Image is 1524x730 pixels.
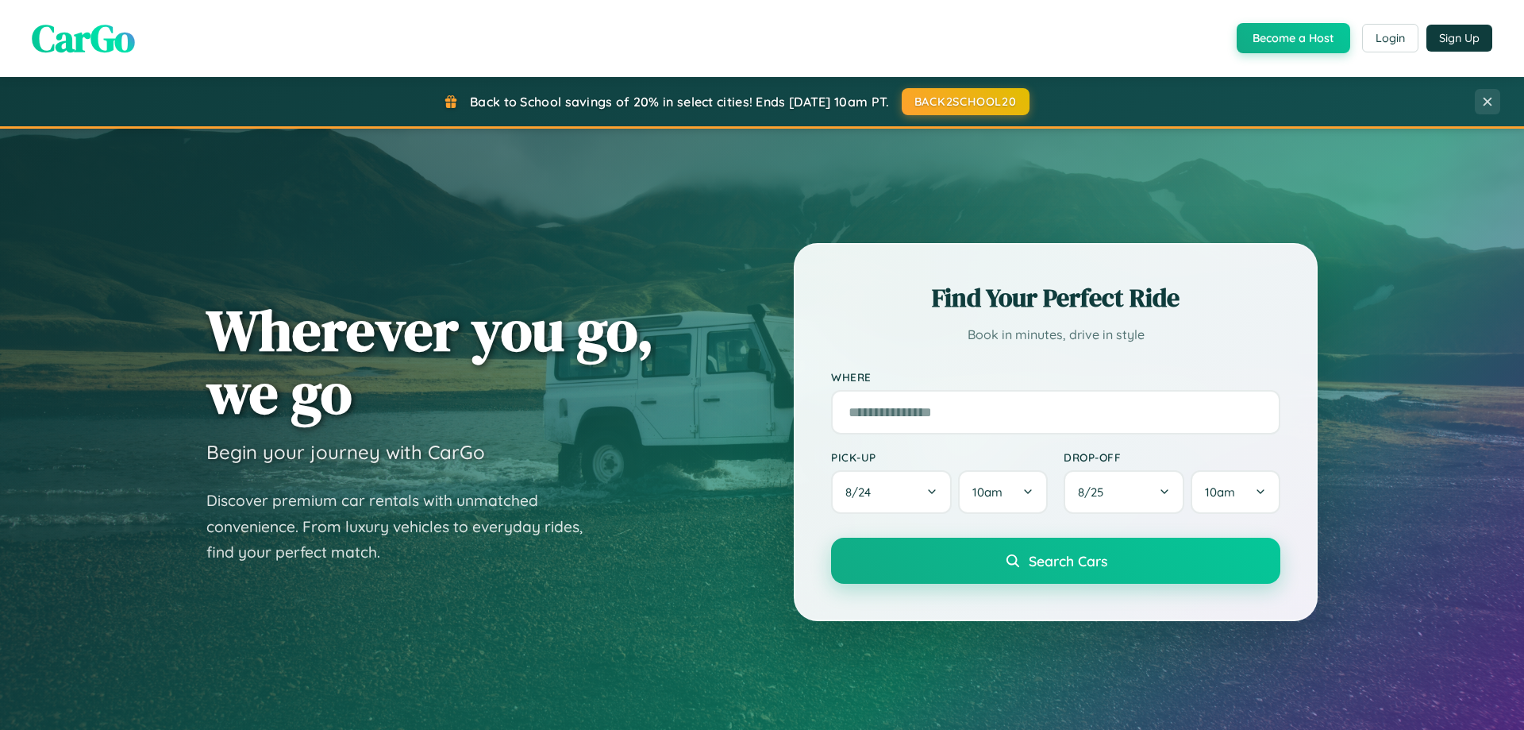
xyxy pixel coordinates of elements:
p: Book in minutes, drive in style [831,323,1280,346]
label: Where [831,370,1280,384]
span: 8 / 25 [1078,485,1111,500]
p: Discover premium car rentals with unmatched convenience. From luxury vehicles to everyday rides, ... [206,488,603,566]
button: BACK2SCHOOL20 [902,88,1029,115]
label: Pick-up [831,450,1048,464]
span: Search Cars [1029,552,1107,570]
span: CarGo [32,12,135,64]
button: Login [1362,24,1418,52]
button: 10am [1191,470,1280,514]
button: 8/24 [831,470,952,514]
span: 8 / 24 [845,485,879,500]
button: Become a Host [1237,23,1350,53]
button: Search Cars [831,538,1280,584]
label: Drop-off [1064,450,1280,464]
h1: Wherever you go, we go [206,299,654,424]
span: 10am [1205,485,1235,500]
button: 10am [958,470,1048,514]
button: 8/25 [1064,470,1184,514]
button: Sign Up [1426,25,1492,52]
span: 10am [972,485,1003,500]
span: Back to School savings of 20% in select cities! Ends [DATE] 10am PT. [470,94,889,110]
h2: Find Your Perfect Ride [831,280,1280,315]
h3: Begin your journey with CarGo [206,440,485,464]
